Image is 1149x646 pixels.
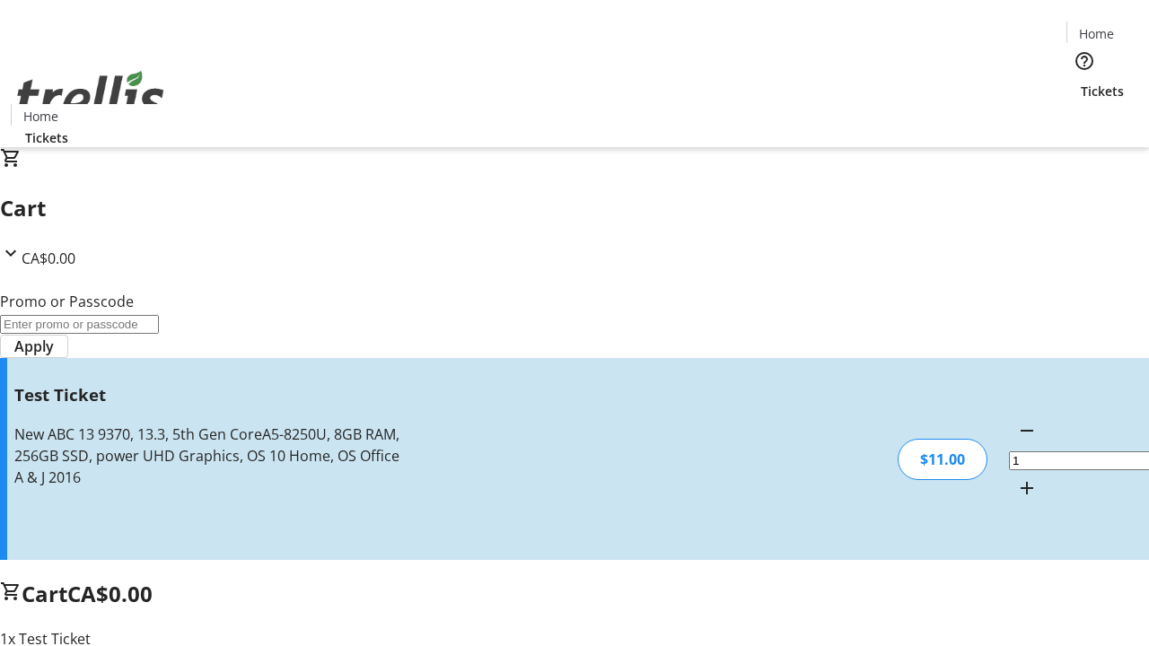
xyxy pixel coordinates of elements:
[898,439,987,480] div: $11.00
[12,107,69,126] a: Home
[1066,43,1102,79] button: Help
[1066,82,1138,100] a: Tickets
[11,51,171,141] img: Orient E2E Organization wBa3285Z0h's Logo
[1009,413,1045,449] button: Decrement by one
[1067,24,1125,43] a: Home
[23,107,58,126] span: Home
[14,423,407,488] div: New ABC 13 9370, 13.3, 5th Gen CoreA5-8250U, 8GB RAM, 256GB SSD, power UHD Graphics, OS 10 Home, ...
[11,128,83,147] a: Tickets
[1009,470,1045,506] button: Increment by one
[1066,100,1102,136] button: Cart
[22,249,75,268] span: CA$0.00
[1079,24,1114,43] span: Home
[25,128,68,147] span: Tickets
[14,382,407,407] h3: Test Ticket
[67,579,153,608] span: CA$0.00
[14,336,54,357] span: Apply
[1081,82,1124,100] span: Tickets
